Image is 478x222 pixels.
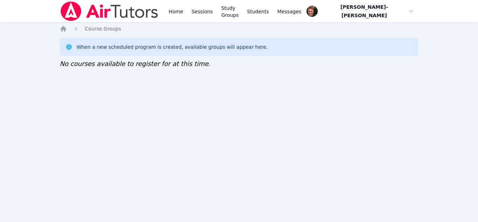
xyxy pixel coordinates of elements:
nav: Breadcrumb [60,25,419,32]
a: Course Groups [85,25,121,32]
span: Course Groups [85,26,121,32]
img: Air Tutors [60,1,159,21]
div: When a new scheduled program is created, available groups will appear here. [77,43,268,51]
span: Messages [277,8,302,15]
span: No courses available to register for at this time. [60,60,211,67]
